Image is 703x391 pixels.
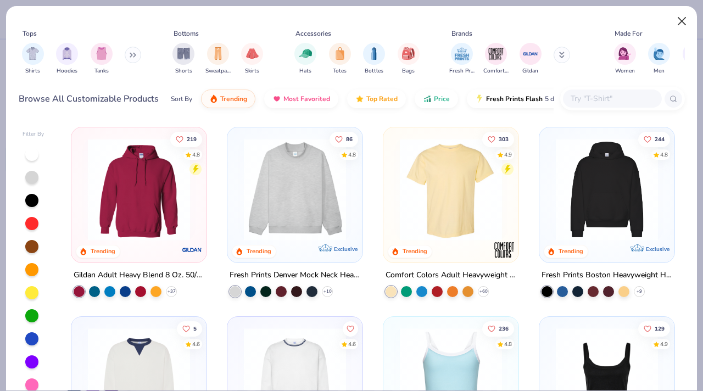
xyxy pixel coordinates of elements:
[19,92,159,105] div: Browse All Customizable Products
[294,43,316,75] div: filter for Hats
[504,340,512,348] div: 4.8
[238,138,351,241] img: f5d85501-0dbb-4ee4-b115-c08fa3845d83
[493,239,515,261] img: Comfort Colors logo
[507,138,620,241] img: e55d29c3-c55d-459c-bfd9-9b1c499ab3c6
[329,43,351,75] div: filter for Totes
[355,94,364,103] img: TopRated.gif
[347,90,406,108] button: Top Rated
[655,326,665,331] span: 129
[394,138,507,241] img: 029b8af0-80e6-406f-9fdc-fdf898547912
[615,29,642,38] div: Made For
[648,43,670,75] div: filter for Men
[483,67,509,75] span: Comfort Colors
[402,67,415,75] span: Bags
[96,47,108,60] img: Tanks Image
[638,131,670,147] button: Like
[638,321,670,336] button: Like
[212,47,224,60] img: Sweatpants Image
[618,47,631,60] img: Women Image
[174,29,199,38] div: Bottoms
[193,150,200,159] div: 4.8
[449,67,475,75] span: Fresh Prints
[56,43,78,75] button: filter button
[449,43,475,75] div: filter for Fresh Prints
[175,67,192,75] span: Shorts
[520,43,542,75] button: filter button
[57,67,77,75] span: Hoodies
[334,47,346,60] img: Totes Image
[241,43,263,75] div: filter for Skirts
[205,67,231,75] span: Sweatpants
[386,269,516,282] div: Comfort Colors Adult Heavyweight T-Shirt
[499,136,509,142] span: 303
[348,340,356,348] div: 4.6
[398,43,420,75] div: filter for Bags
[22,43,44,75] button: filter button
[351,138,465,241] img: a90f7c54-8796-4cb2-9d6e-4e9644cfe0fe
[660,150,668,159] div: 4.8
[193,340,200,348] div: 4.6
[334,245,358,253] span: Exclusive
[177,321,203,336] button: Like
[615,67,635,75] span: Women
[194,326,197,331] span: 5
[366,94,398,103] span: Top Rated
[348,150,356,159] div: 4.8
[482,321,514,336] button: Like
[91,43,113,75] button: filter button
[648,43,670,75] button: filter button
[654,67,665,75] span: Men
[398,43,420,75] button: filter button
[522,67,538,75] span: Gildan
[343,321,358,336] button: Like
[205,43,231,75] div: filter for Sweatpants
[209,94,218,103] img: trending.gif
[61,47,73,60] img: Hoodies Image
[550,138,663,241] img: 91acfc32-fd48-4d6b-bdad-a4c1a30ac3fc
[368,47,380,60] img: Bottles Image
[23,29,37,38] div: Tops
[171,94,192,104] div: Sort By
[172,43,194,75] button: filter button
[56,43,78,75] div: filter for Hoodies
[660,340,668,348] div: 4.9
[181,239,203,261] img: Gildan logo
[295,29,331,38] div: Accessories
[346,136,353,142] span: 86
[241,43,263,75] button: filter button
[329,43,351,75] button: filter button
[614,43,636,75] button: filter button
[637,288,642,295] span: + 9
[365,67,383,75] span: Bottles
[415,90,458,108] button: Price
[22,43,44,75] div: filter for Shirts
[483,43,509,75] div: filter for Comfort Colors
[177,47,190,60] img: Shorts Image
[25,67,40,75] span: Shirts
[171,131,203,147] button: Like
[483,43,509,75] button: filter button
[74,269,204,282] div: Gildan Adult Heavy Blend 8 Oz. 50/50 Hooded Sweatshirt
[264,90,338,108] button: Most Favorited
[475,94,484,103] img: flash.gif
[91,43,113,75] div: filter for Tanks
[323,288,332,295] span: + 10
[402,47,414,60] img: Bags Image
[545,93,585,105] span: 5 day delivery
[542,269,672,282] div: Fresh Prints Boston Heavyweight Hoodie
[672,11,693,32] button: Close
[299,67,311,75] span: Hats
[504,150,512,159] div: 4.9
[23,130,44,138] div: Filter By
[299,47,312,60] img: Hats Image
[645,245,669,253] span: Exclusive
[246,47,259,60] img: Skirts Image
[272,94,281,103] img: most_fav.gif
[333,67,347,75] span: Totes
[172,43,194,75] div: filter for Shorts
[451,29,472,38] div: Brands
[330,131,358,147] button: Like
[294,43,316,75] button: filter button
[187,136,197,142] span: 219
[522,46,539,62] img: Gildan Image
